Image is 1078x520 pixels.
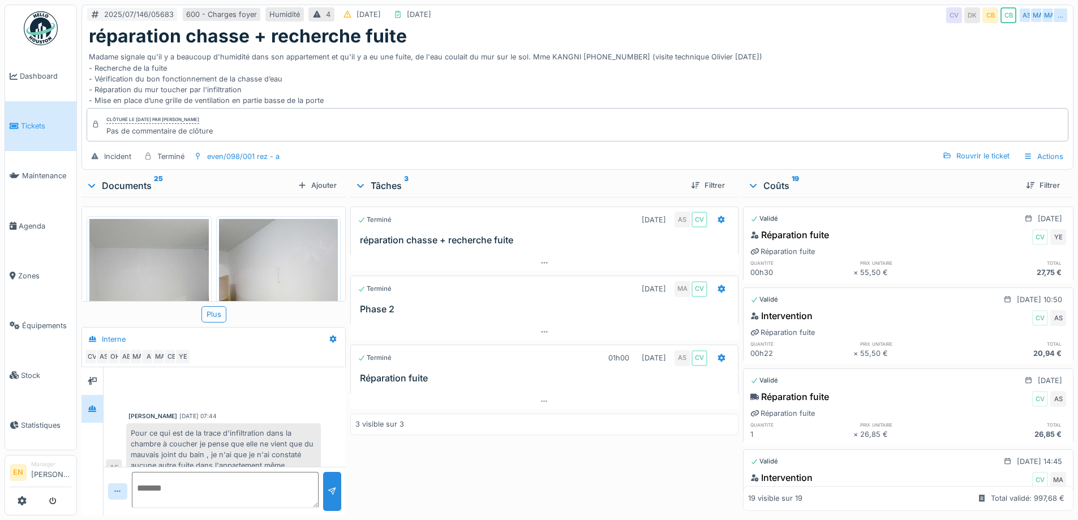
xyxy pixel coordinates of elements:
div: Coûts [748,179,1017,192]
div: Intervention [750,471,813,484]
span: Équipements [22,320,72,331]
h6: quantité [750,421,853,428]
div: Filtrer [1021,178,1064,193]
div: Réparation fuite [750,408,815,419]
div: [DATE] [642,214,666,225]
div: 2025/07/146/05683 [104,9,174,20]
a: Dashboard [5,51,76,101]
div: [DATE] 14:45 [1017,456,1062,467]
div: YE [175,349,191,364]
div: Réparation fuite [750,228,829,242]
div: Clôturé le [DATE] par [PERSON_NAME] [106,116,199,124]
h3: réparation chasse + recherche fuite [360,235,733,246]
div: Tâches [355,179,681,192]
div: Validé [750,295,778,304]
div: Pour ce qui est de la trace d'infiltration dans la chambre à coucher je pense que elle ne vient q... [126,423,321,476]
h6: total [963,259,1066,267]
a: Stock [5,350,76,400]
div: Rouvrir le ticket [938,148,1014,164]
div: 19 visible sur 19 [748,493,802,504]
div: Validé [750,376,778,385]
h6: quantité [750,340,853,347]
li: [PERSON_NAME] [31,460,72,484]
div: CV [84,349,100,364]
div: 55,50 € [860,348,963,359]
div: MA [1030,7,1046,23]
div: [DATE] [642,353,666,363]
div: [DATE] [642,283,666,294]
div: Terminé [358,353,392,363]
div: Terminé [157,151,184,162]
div: Manager [31,460,72,469]
span: Agenda [19,221,72,231]
div: Pas de commentaire de clôture [106,126,213,136]
div: Documents [86,179,293,192]
span: Stock [21,370,72,381]
div: YE [1050,229,1066,245]
div: [DATE] [1038,375,1062,386]
div: AS [96,349,111,364]
div: 00h22 [750,348,853,359]
div: 600 - Charges foyer [186,9,257,20]
div: CB [982,7,998,23]
div: 3 visible sur 3 [355,419,404,429]
div: AS [1050,310,1066,326]
div: A [141,349,157,364]
div: Réparation fuite [750,246,815,257]
div: 20,94 € [963,348,1066,359]
h6: quantité [750,259,853,267]
div: Intervention [750,309,813,323]
div: CV [1032,472,1048,488]
span: Tickets [21,121,72,131]
sup: 19 [792,179,799,192]
h1: réparation chasse + recherche fuite [89,25,407,47]
div: [DATE] [357,9,381,20]
div: MA [1050,472,1066,488]
div: 26,85 € [860,429,963,440]
div: [DATE] 07:44 [179,412,217,420]
div: Filtrer [686,178,729,193]
div: AS [1019,7,1034,23]
span: Dashboard [20,71,72,81]
div: DK [964,7,980,23]
div: even/098/001 rez - a [207,151,280,162]
div: [DATE] [1038,213,1062,224]
div: AS [675,212,690,227]
div: MA [1041,7,1057,23]
div: CB [164,349,179,364]
div: Madame signale qu'il y a beaucoup d'humidité dans son appartement et qu'il y a eu une fuite, de l... [89,47,1066,106]
h6: total [963,340,1066,347]
div: 4 [326,9,330,20]
div: [DATE] [407,9,431,20]
div: AS [1050,391,1066,407]
div: Plus [201,306,226,323]
a: Zones [5,251,76,300]
h6: prix unitaire [860,259,963,267]
div: Terminé [358,284,392,294]
sup: 25 [154,179,163,192]
a: Tickets [5,101,76,151]
h6: prix unitaire [860,421,963,428]
div: Incident [104,151,131,162]
a: Maintenance [5,151,76,201]
div: Interne [102,334,126,345]
img: Badge_color-CXgf-gQk.svg [24,11,58,45]
span: Maintenance [22,170,72,181]
div: CV [692,350,707,366]
div: Total validé: 997,68 € [991,493,1064,504]
span: Zones [18,270,72,281]
img: j0dt7dh8y3idghb7qzb0rsicuzl9 [219,219,338,378]
h6: total [963,421,1066,428]
a: Équipements [5,300,76,350]
div: 26,85 € [963,429,1066,440]
div: CV [692,212,707,227]
div: CB [1000,7,1016,23]
div: OH [107,349,123,364]
div: × [853,267,861,278]
div: 01h00 [608,353,629,363]
div: CV [946,7,962,23]
div: CV [1032,391,1048,407]
div: 27,75 € [963,267,1066,278]
div: Actions [1019,148,1068,165]
div: Validé [750,214,778,224]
